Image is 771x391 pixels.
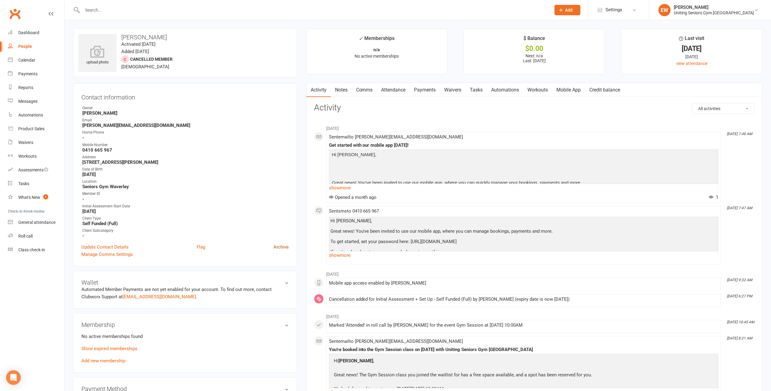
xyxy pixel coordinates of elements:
div: Cancellation added for Initial Assessment + Set Up - Self Funded (Full) by [PERSON_NAME] (expiry ... [329,297,718,302]
span: Settings [605,3,622,17]
a: Dashboard [8,26,64,40]
div: Mobile Number [82,142,289,148]
a: Tasks [8,177,64,191]
strong: - [82,196,289,202]
div: Initial Assessment Start Date [82,203,289,209]
span: Add [565,8,573,13]
p: Great news! The Gym Session class you joined the waitlist for has a free space available, and a s... [332,371,594,380]
strong: [PERSON_NAME] [82,110,289,116]
i: [DATE] 6:27 PM [727,294,752,298]
a: [EMAIL_ADDRESS][DOMAIN_NAME] [123,294,196,300]
span: [DEMOGRAPHIC_DATA] [121,64,169,70]
div: $ Balance [523,34,545,45]
div: [PERSON_NAME] [674,5,754,10]
div: Workouts [18,154,37,159]
li: [DATE] [314,268,755,278]
a: Class kiosk mode [8,243,64,257]
i: [DATE] 7:47 AM [727,206,752,210]
div: Last visit [679,34,704,45]
div: $0.00 [469,45,599,52]
a: Reports [8,81,64,95]
strong: [DATE] [82,172,289,177]
strong: - [82,135,289,141]
a: Automations [8,108,64,122]
div: Member ID [82,191,289,197]
i: [DATE] 9:32 AM [727,278,752,282]
div: Location [82,179,289,185]
a: Automations [487,83,523,97]
a: Waivers [8,136,64,149]
span: Sent sms to 0410 665 967 [329,208,379,214]
li: [DATE] [314,122,755,132]
span: Sent email to [PERSON_NAME][EMAIL_ADDRESS][DOMAIN_NAME] [329,339,463,344]
div: Open Intercom Messenger [6,370,21,385]
div: Product Sales [18,126,45,131]
div: Date of Birth [82,167,289,172]
a: Mobile App [552,83,585,97]
strong: Self Funded (Full) [82,221,289,226]
a: Notes [331,83,352,97]
div: Hi [PERSON_NAME], Great news! You've been invited to use our mobile app, where you can manage boo... [330,218,717,275]
a: Messages [8,95,64,108]
div: Get started with our mobile app [DATE]! [329,143,718,148]
div: General attendance [18,220,55,225]
a: Payments [410,83,440,97]
a: Manage Comms Settings [81,251,133,258]
span: No active memberships [355,54,399,59]
a: Attendance [377,83,410,97]
div: Messages [18,99,37,104]
time: Activated [DATE] [121,41,155,47]
div: Waivers [18,140,33,145]
div: Uniting Seniors Gym [GEOGRAPHIC_DATA] [674,10,754,16]
div: Home Phone [82,130,289,135]
strong: [STREET_ADDRESS][PERSON_NAME] [82,160,289,165]
div: Client Subcategory [82,228,289,234]
strong: Seniors Gym Waverley [82,184,289,189]
div: Mobile app access enabled by [PERSON_NAME] [329,281,718,286]
div: Automations [18,113,43,117]
strong: 0410 665 967 [82,147,289,153]
div: Assessments [18,167,48,172]
div: [DATE] [627,45,757,52]
a: Workouts [523,83,552,97]
a: What's New1 [8,191,64,204]
div: Payments [18,71,37,76]
a: Assessments [8,163,64,177]
div: Address [82,154,289,160]
a: Calendar [8,53,64,67]
a: Waivers [440,83,466,97]
a: Credit balance [585,83,625,97]
strong: [DATE] [82,209,289,214]
a: Update Contact Details [81,243,129,251]
div: Tasks [18,181,29,186]
a: Comms [352,83,377,97]
div: Memberships [359,34,394,46]
h3: Contact information [81,91,289,101]
a: Flag [197,243,205,251]
li: [DATE] [314,310,755,320]
p: Next: n/a Last: [DATE] [469,53,599,63]
a: Tasks [466,83,487,97]
strong: n/a [373,47,380,52]
a: Add new membership [81,358,125,364]
a: People [8,40,64,53]
span: 1 [43,194,48,199]
i: [DATE] 10:45 AM [727,320,754,324]
i: ✓ [359,36,363,41]
p: Hi , [332,357,594,366]
a: General attendance kiosk mode [8,216,64,229]
p: Hi [PERSON_NAME], [330,151,717,160]
i: [DATE] 8:21 AM [727,336,752,340]
div: Reports [18,85,33,90]
span: Sent email to [PERSON_NAME][EMAIL_ADDRESS][DOMAIN_NAME] [329,134,463,140]
a: Roll call [8,229,64,243]
div: Client Type [82,216,289,221]
a: Activity [306,83,331,97]
i: [DATE] 7:48 AM [727,132,752,136]
a: view attendance [676,61,707,66]
div: Email [82,117,289,123]
div: Marked 'Attended' in roll call by [PERSON_NAME] for the event Gym Session at [DATE] 10:00AM [329,323,718,328]
div: Calendar [18,58,35,63]
div: upload photo [78,45,116,66]
h3: Wallet [81,279,289,286]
